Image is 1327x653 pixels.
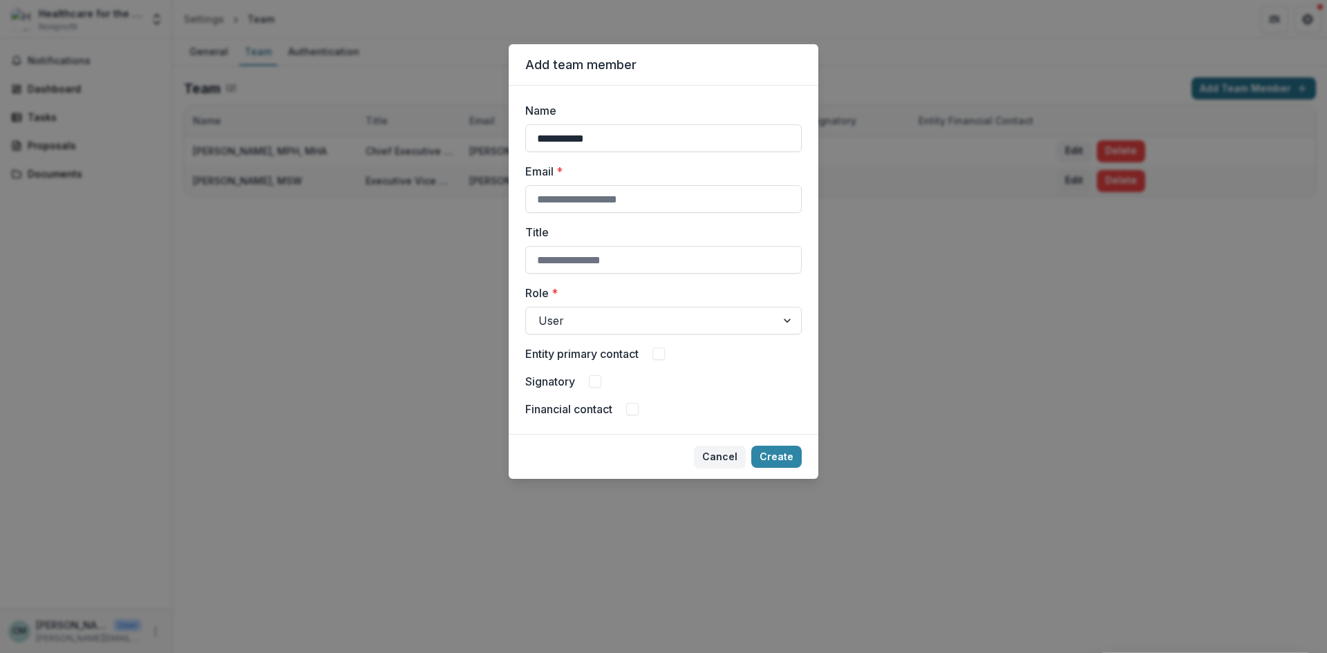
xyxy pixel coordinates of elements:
[525,163,793,180] label: Email
[525,401,612,417] label: Financial contact
[525,346,639,362] label: Entity primary contact
[509,44,818,86] header: Add team member
[751,446,802,468] button: Create
[525,224,793,240] label: Title
[694,446,746,468] button: Cancel
[525,373,575,390] label: Signatory
[525,285,793,301] label: Role
[525,102,793,119] label: Name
